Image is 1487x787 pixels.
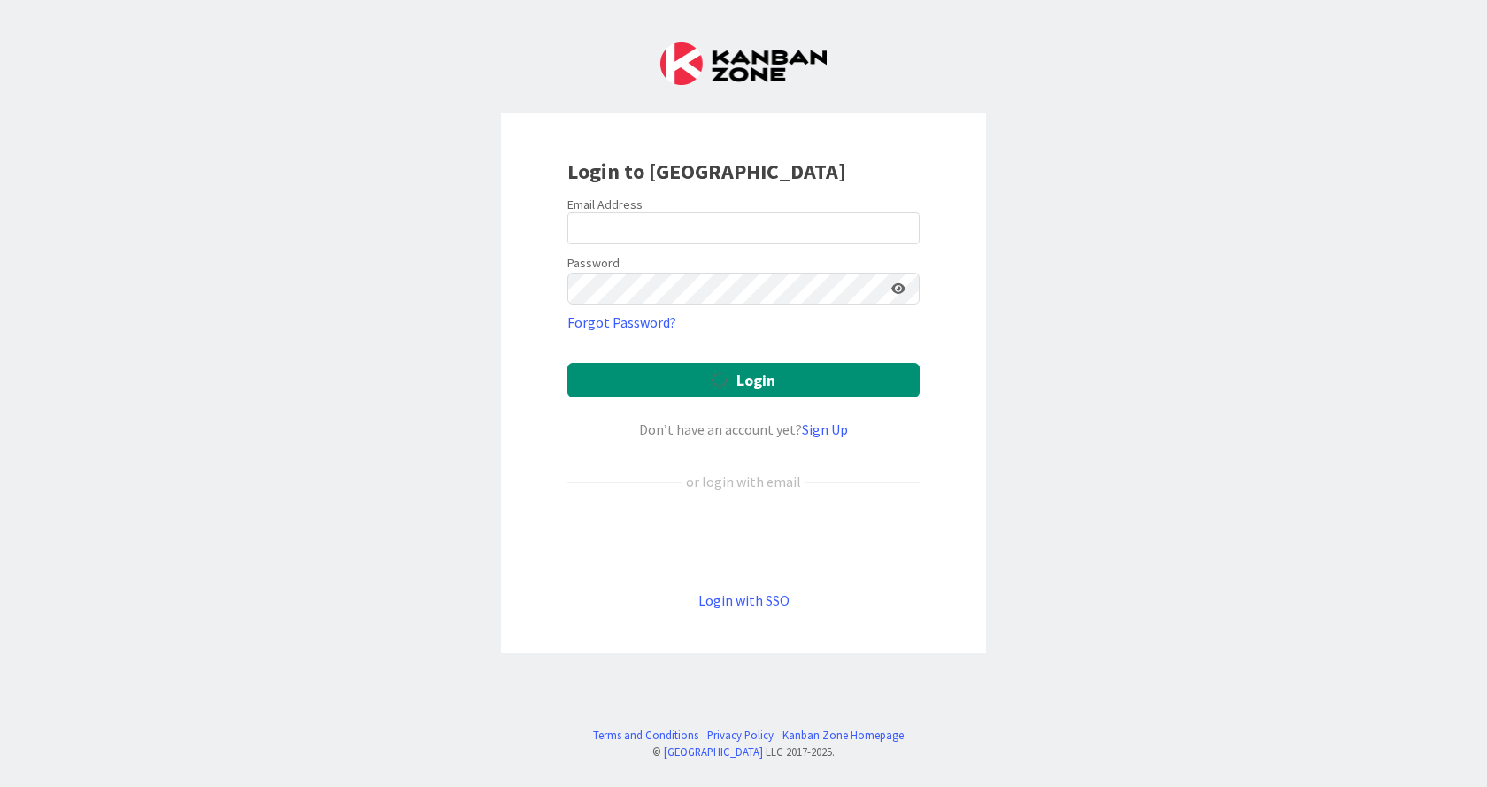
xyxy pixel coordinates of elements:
a: Kanban Zone Homepage [782,727,904,744]
a: Privacy Policy [707,727,774,744]
div: Don’t have an account yet? [567,419,920,440]
div: © LLC 2017- 2025 . [584,744,904,760]
a: Terms and Conditions [593,727,698,744]
img: Kanban Zone [660,42,827,85]
a: [GEOGRAPHIC_DATA] [664,745,763,759]
div: or login with email [682,471,805,492]
a: Sign Up [802,421,848,438]
iframe: Sign in with Google Button [559,521,928,560]
label: Password [567,254,620,273]
a: Forgot Password? [567,312,676,333]
label: Email Address [567,197,643,212]
a: Login with SSO [698,591,790,609]
button: Login [567,363,920,397]
b: Login to [GEOGRAPHIC_DATA] [567,158,846,185]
